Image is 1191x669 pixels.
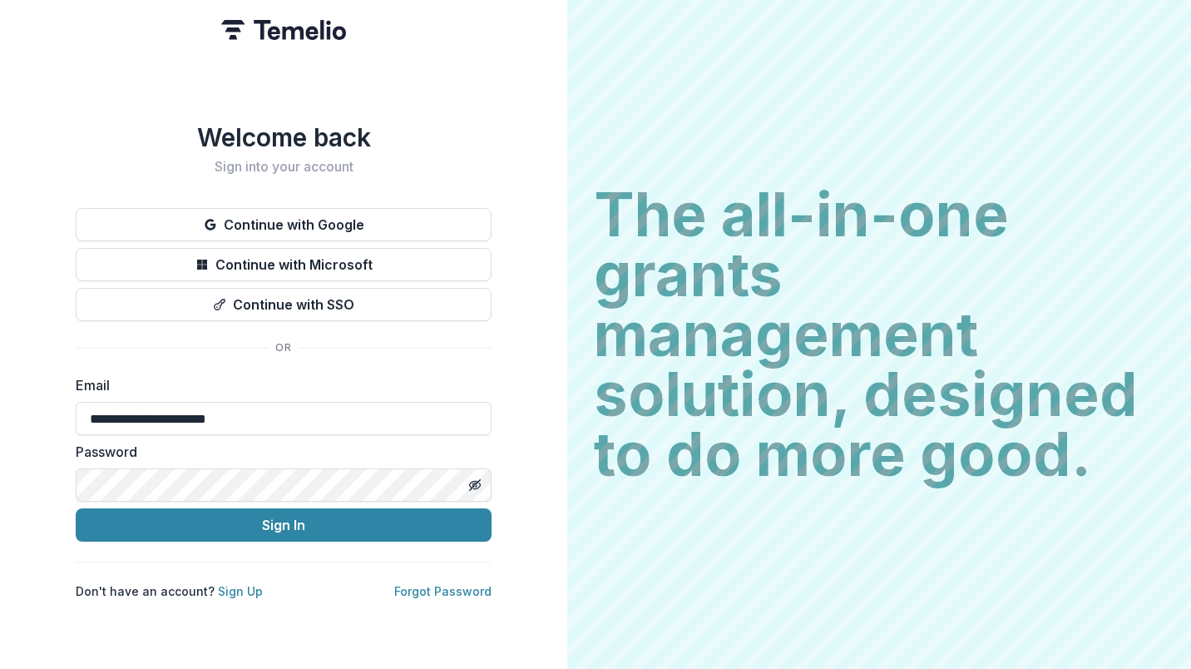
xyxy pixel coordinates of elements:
[76,508,492,542] button: Sign In
[218,584,263,598] a: Sign Up
[76,375,482,395] label: Email
[76,582,263,600] p: Don't have an account?
[76,159,492,175] h2: Sign into your account
[394,584,492,598] a: Forgot Password
[76,248,492,281] button: Continue with Microsoft
[76,122,492,152] h1: Welcome back
[221,20,346,40] img: Temelio
[76,208,492,241] button: Continue with Google
[462,472,488,498] button: Toggle password visibility
[76,442,482,462] label: Password
[76,288,492,321] button: Continue with SSO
